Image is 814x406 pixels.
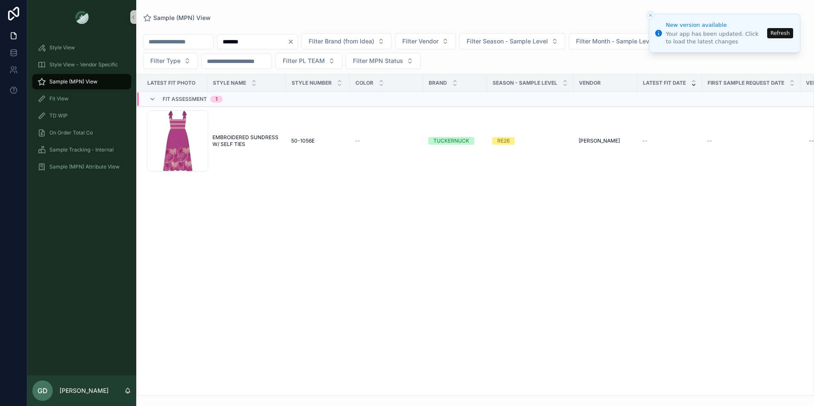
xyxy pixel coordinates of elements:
span: Style Name [213,80,246,86]
a: Fit View [32,91,131,106]
div: Your app has been updated. Click to load the latest changes [666,30,765,46]
span: 50-1056E [291,137,315,144]
span: Filter MPN Status [353,57,403,65]
span: Filter Season - Sample Level [467,37,548,46]
a: -- [707,137,795,144]
img: App logo [75,10,89,24]
button: Select Button [569,33,672,49]
button: Close toast [646,11,655,20]
span: Style View - Vendor Specific [49,61,118,68]
span: FIRST SAMPLE REQUEST DATE [708,80,784,86]
span: Filter Brand (from Idea) [309,37,374,46]
span: On Order Total Co [49,129,93,136]
a: Style View - Vendor Specific [32,57,131,72]
span: Filter PL TEAM [283,57,325,65]
a: Sample Tracking - Internal [32,142,131,157]
a: Sample (MPN) View [143,14,211,22]
div: -- [809,137,814,144]
span: Latest Fit Date [643,80,686,86]
p: [PERSON_NAME] [60,386,109,395]
button: Select Button [395,33,456,49]
span: -- [642,137,648,144]
span: -- [355,137,360,144]
button: Select Button [143,53,198,69]
button: Select Button [459,33,565,49]
button: Refresh [767,28,793,38]
span: Sample (MPN) View [49,78,97,85]
a: Style View [32,40,131,55]
span: Fit View [49,95,69,102]
span: Vendor [579,80,601,86]
a: -- [642,137,697,144]
div: New version available [666,21,765,29]
a: TUCKERNUCK [428,137,482,145]
button: Select Button [301,33,392,49]
span: Latest Fit Photo [147,80,195,86]
a: Sample (MPN) View [32,74,131,89]
a: 50-1056E [291,137,345,144]
div: TUCKERNUCK [433,137,469,145]
div: RE26 [497,137,510,145]
span: Style View [49,44,75,51]
span: Color [355,80,373,86]
span: Style Number [292,80,332,86]
a: RE26 [492,137,568,145]
span: Season - Sample Level [493,80,557,86]
button: Select Button [275,53,342,69]
span: Filter Month - Sample Level [576,37,654,46]
span: TD WIP [49,112,68,119]
span: Filter Vendor [402,37,439,46]
span: Filter Type [150,57,181,65]
span: -- [707,137,712,144]
span: Sample Tracking - Internal [49,146,114,153]
div: 1 [215,96,218,103]
span: Brand [429,80,447,86]
a: EMBROIDERED SUNDRESS W/ SELF TIES [212,134,281,148]
span: [PERSON_NAME] [579,137,620,144]
a: [PERSON_NAME] [579,137,632,144]
div: scrollable content [27,34,136,186]
span: Sample (MPN) View [153,14,211,22]
a: Sample (MPN) Attribute View [32,159,131,174]
a: On Order Total Co [32,125,131,140]
span: GD [37,386,48,396]
button: Clear [287,38,298,45]
button: Select Button [346,53,421,69]
span: Fit Assessment [163,96,207,103]
span: Sample (MPN) Attribute View [49,163,120,170]
a: -- [355,137,418,144]
a: TD WIP [32,108,131,123]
